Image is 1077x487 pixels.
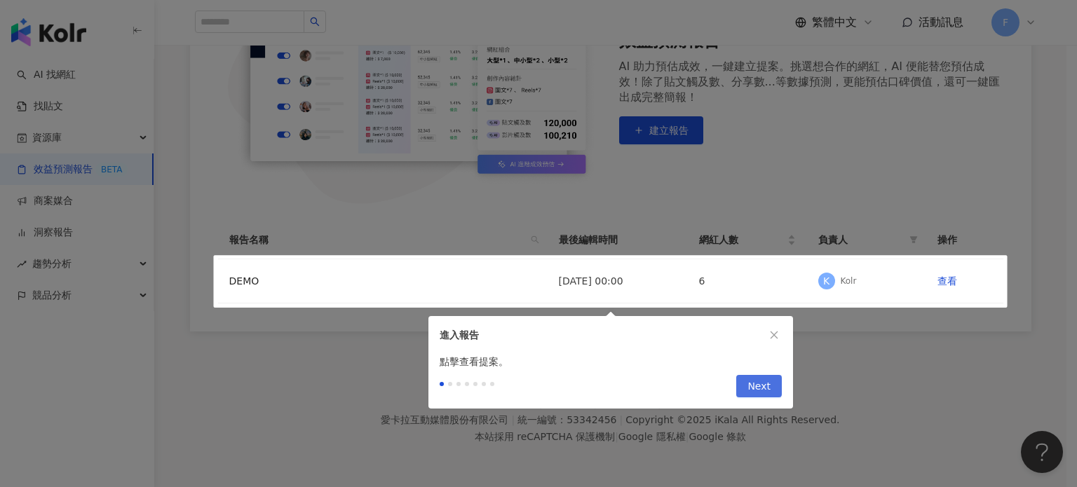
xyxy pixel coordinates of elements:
span: Next [747,376,771,398]
button: Next [736,375,782,397]
button: close [766,327,782,343]
div: 點擊查看提案。 [428,354,793,369]
span: close [769,330,779,340]
div: 進入報告 [440,327,766,343]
